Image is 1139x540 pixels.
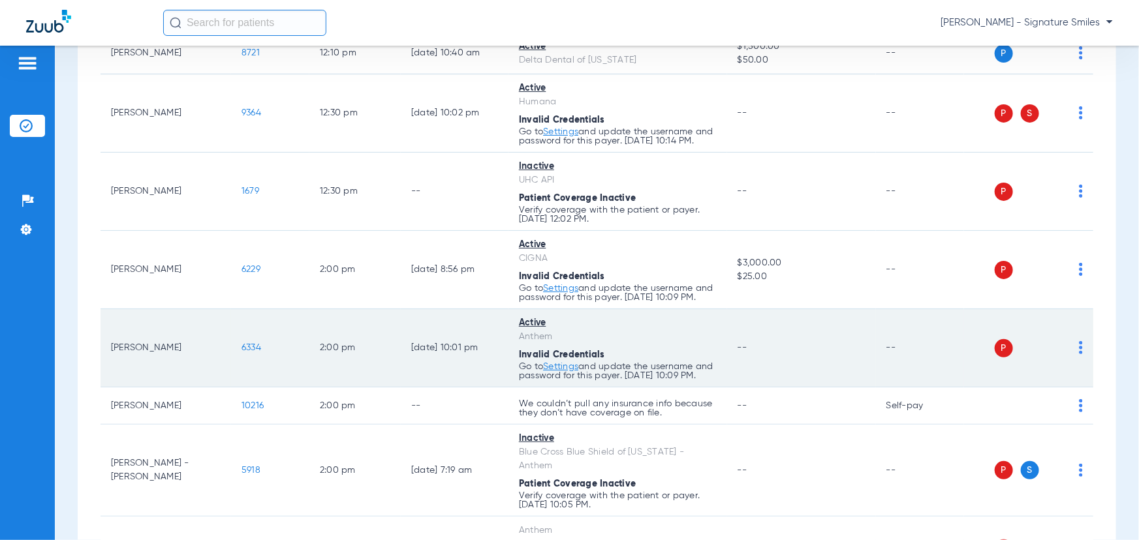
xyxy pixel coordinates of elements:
span: Patient Coverage Inactive [519,194,636,203]
span: Invalid Credentials [519,350,605,359]
div: Active [519,238,717,252]
div: Inactive [519,160,717,173]
span: -- [738,343,747,352]
iframe: Chat Widget [1074,477,1139,540]
td: -- [876,231,964,309]
span: $25.00 [738,270,866,284]
span: -- [738,108,747,117]
td: 2:00 PM [309,425,401,517]
img: group-dot-blue.svg [1079,185,1083,198]
img: group-dot-blue.svg [1079,106,1083,119]
span: 1679 [242,187,259,196]
span: 5918 [242,466,260,475]
div: Delta Dental of [US_STATE] [519,53,717,67]
td: 2:00 PM [309,231,401,309]
img: group-dot-blue.svg [1079,46,1083,59]
td: -- [876,74,964,153]
td: [PERSON_NAME] [101,153,231,231]
p: Verify coverage with the patient or payer. [DATE] 10:05 PM. [519,491,717,509]
span: Patient Coverage Inactive [519,479,636,488]
td: 12:10 PM [309,33,401,74]
span: P [995,104,1013,123]
td: -- [876,425,964,517]
td: 2:00 PM [309,309,401,387]
p: Go to and update the username and password for this payer. [DATE] 10:14 PM. [519,127,717,145]
span: -- [738,466,747,475]
a: Settings [543,362,578,371]
span: [PERSON_NAME] - Signature Smiles [941,16,1113,29]
span: $1,500.00 [738,40,866,53]
div: Inactive [519,432,717,445]
span: S [1021,461,1039,479]
span: P [995,183,1013,201]
span: S [1021,104,1039,123]
span: 8721 [242,48,260,57]
p: Verify coverage with the patient or payer. [DATE] 12:02 PM. [519,205,717,224]
span: P [995,261,1013,279]
td: [DATE] 10:40 AM [401,33,508,74]
div: CIGNA [519,252,717,265]
div: Anthem [519,330,717,344]
span: 10216 [242,401,264,410]
td: -- [876,153,964,231]
span: 9364 [242,108,261,117]
td: [DATE] 7:19 AM [401,425,508,517]
td: [PERSON_NAME] [101,231,231,309]
img: group-dot-blue.svg [1079,399,1083,412]
span: -- [738,187,747,196]
td: [DATE] 8:56 PM [401,231,508,309]
td: Self-pay [876,387,964,425]
img: group-dot-blue.svg [1079,464,1083,477]
p: Go to and update the username and password for this payer. [DATE] 10:09 PM. [519,284,717,302]
img: group-dot-blue.svg [1079,341,1083,354]
span: P [995,44,1013,63]
div: Humana [519,95,717,109]
td: [PERSON_NAME] [101,33,231,74]
td: -- [876,309,964,387]
td: [DATE] 10:02 PM [401,74,508,153]
p: Go to and update the username and password for this payer. [DATE] 10:09 PM. [519,362,717,380]
td: 2:00 PM [309,387,401,425]
span: -- [738,401,747,410]
span: P [995,339,1013,357]
td: -- [401,387,508,425]
td: [PERSON_NAME] [101,309,231,387]
img: group-dot-blue.svg [1079,263,1083,276]
span: $3,000.00 [738,256,866,270]
div: Anthem [519,524,717,537]
td: -- [876,33,964,74]
div: Blue Cross Blue Shield of [US_STATE] - Anthem [519,445,717,473]
span: $50.00 [738,53,866,67]
input: Search for patients [163,10,326,36]
td: [PERSON_NAME] -[PERSON_NAME] [101,425,231,517]
td: 12:30 PM [309,153,401,231]
div: Active [519,40,717,53]
td: [DATE] 10:01 PM [401,309,508,387]
div: UHC API [519,173,717,187]
div: Active [519,82,717,95]
td: [PERSON_NAME] [101,387,231,425]
span: Invalid Credentials [519,272,605,281]
span: P [995,461,1013,479]
img: Search Icon [170,17,181,29]
a: Settings [543,127,578,136]
img: hamburger-icon [17,55,38,71]
td: -- [401,153,508,231]
div: Active [519,316,717,330]
td: [PERSON_NAME] [101,74,231,153]
td: 12:30 PM [309,74,401,153]
img: Zuub Logo [26,10,71,33]
span: Invalid Credentials [519,115,605,125]
span: 6334 [242,343,261,352]
span: 6229 [242,265,260,274]
p: We couldn’t pull any insurance info because they don’t have coverage on file. [519,399,717,417]
a: Settings [543,284,578,293]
